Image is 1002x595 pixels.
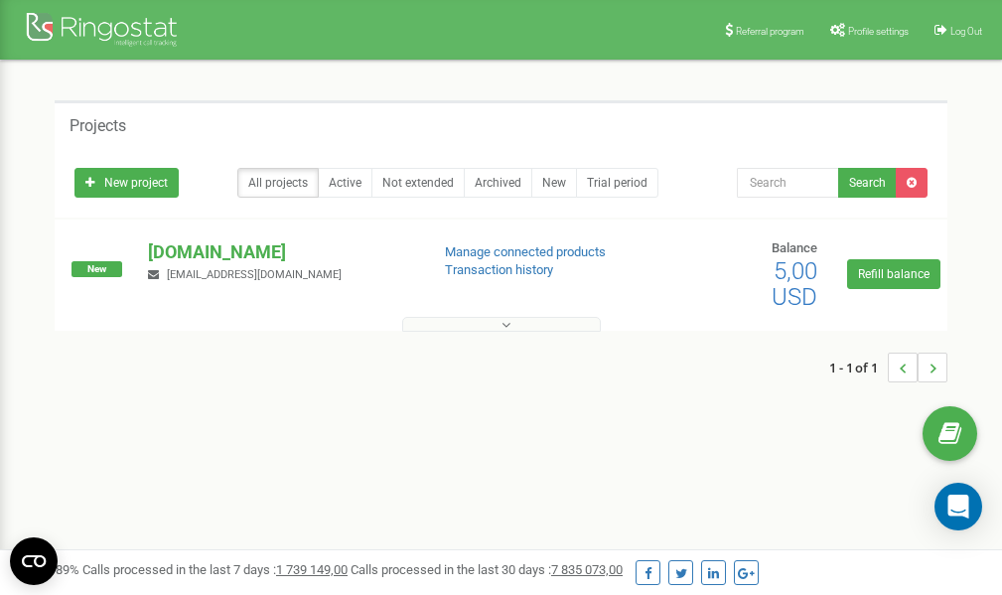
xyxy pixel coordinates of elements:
[10,537,58,585] button: Open CMP widget
[167,268,342,281] span: [EMAIL_ADDRESS][DOMAIN_NAME]
[74,168,179,198] a: New project
[829,353,888,382] span: 1 - 1 of 1
[736,26,804,37] span: Referral program
[351,562,623,577] span: Calls processed in the last 30 days :
[318,168,372,198] a: Active
[551,562,623,577] u: 7 835 073,00
[531,168,577,198] a: New
[82,562,348,577] span: Calls processed in the last 7 days :
[237,168,319,198] a: All projects
[737,168,839,198] input: Search
[576,168,658,198] a: Trial period
[934,483,982,530] div: Open Intercom Messenger
[70,117,126,135] h5: Projects
[276,562,348,577] u: 1 739 149,00
[371,168,465,198] a: Not extended
[847,259,940,289] a: Refill balance
[772,240,817,255] span: Balance
[838,168,897,198] button: Search
[148,239,412,265] p: [DOMAIN_NAME]
[72,261,122,277] span: New
[772,257,817,311] span: 5,00 USD
[445,244,606,259] a: Manage connected products
[950,26,982,37] span: Log Out
[848,26,909,37] span: Profile settings
[464,168,532,198] a: Archived
[445,262,553,277] a: Transaction history
[829,333,947,402] nav: ...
